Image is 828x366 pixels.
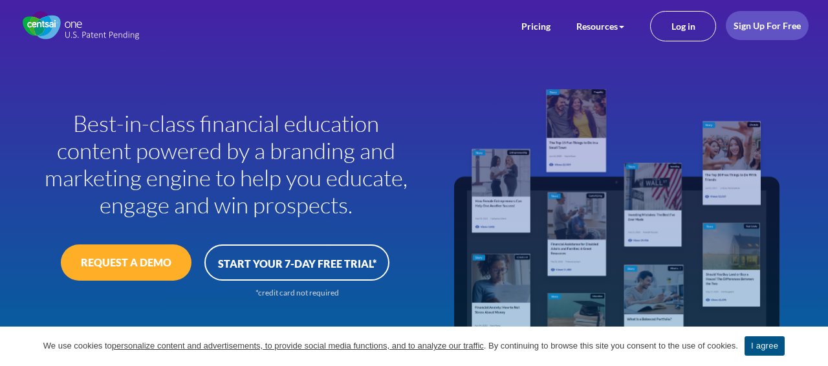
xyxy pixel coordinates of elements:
a: Pricing [521,21,550,32]
a: START YOUR 7-DAY FREE TRIAL* [204,244,389,281]
span: We use cookies to . By continuing to browse this site you consent to the use of cookies. [43,339,738,352]
a: I agree [745,336,785,356]
a: Sign Up For Free [726,11,809,40]
a: I agree [805,339,818,352]
img: CentSai [23,11,139,39]
a: Log in [650,11,716,41]
u: personalize content and advertisements, to provide social media functions, and to analyze our tra... [112,341,484,350]
img: Dashboard [453,89,779,339]
h1: Best-in-class financial education content powered by a branding and marketing engine to help you ... [38,110,414,219]
div: *credit card not required [204,287,389,298]
a: Resources [576,21,624,32]
a: REQUEST A DEMO [61,244,191,281]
